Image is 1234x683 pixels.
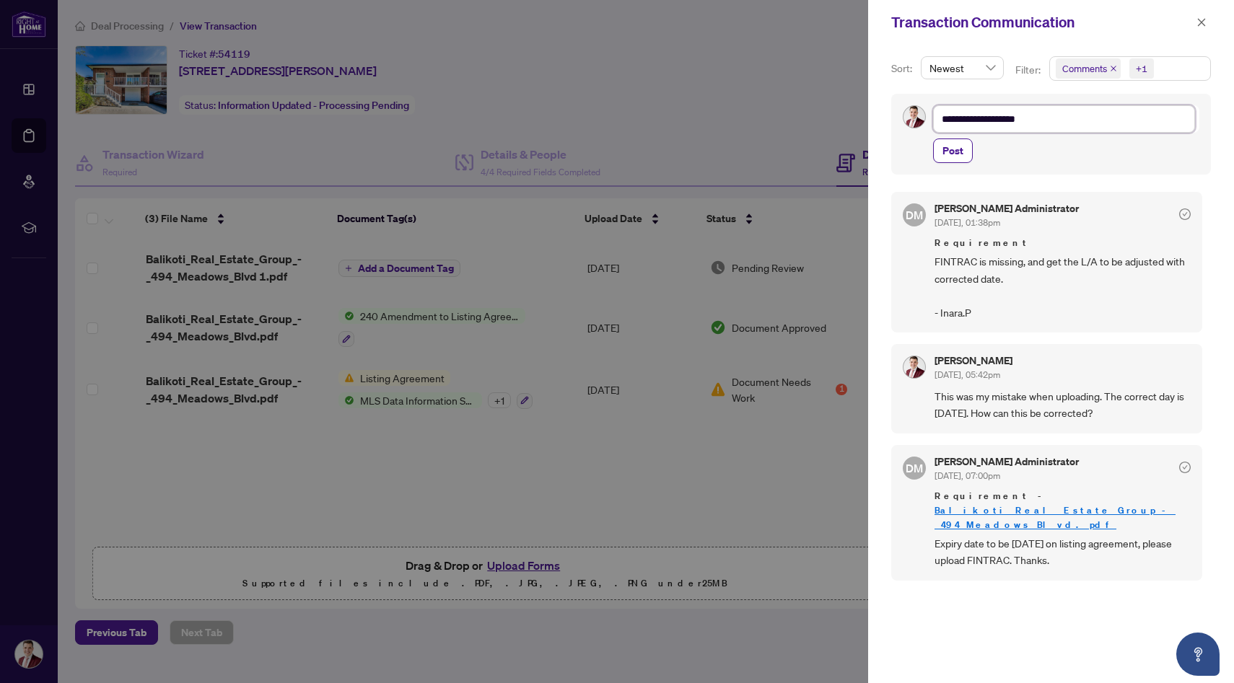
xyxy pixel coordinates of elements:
[935,203,1079,213] h5: [PERSON_NAME] Administrator
[1196,17,1207,27] span: close
[1179,462,1191,473] span: check-circle
[942,139,963,162] span: Post
[1056,58,1121,79] span: Comments
[935,217,1000,228] span: [DATE], 01:38pm
[906,206,923,224] span: DM
[935,535,1191,569] span: Expiry date to be [DATE] on listing agreement, please upload FINTRAC. Thanks.
[1062,61,1107,76] span: Comments
[929,57,995,79] span: Newest
[891,61,915,76] p: Sort:
[1179,208,1191,220] span: check-circle
[1110,65,1117,72] span: close
[935,369,1000,380] span: [DATE], 05:42pm
[891,12,1192,33] div: Transaction Communication
[935,388,1191,422] span: This was my mistake when uploading. The correct day is [DATE]. How can this be corrected?
[935,457,1079,467] h5: [PERSON_NAME] Administrator
[935,489,1191,532] span: Requirement -
[935,356,1012,366] h5: [PERSON_NAME]
[906,459,923,477] span: DM
[935,470,1000,481] span: [DATE], 07:00pm
[1015,62,1043,78] p: Filter:
[1176,633,1220,676] button: Open asap
[933,138,973,163] button: Post
[935,504,1176,531] a: Balikoti_Real_Estate_Group_-_494_Meadows_Blvd.pdf
[1136,61,1147,76] div: +1
[903,106,925,128] img: Profile Icon
[935,253,1191,321] span: FINTRAC is missing, and get the L/A to be adjusted with corrected date. - Inara.P
[903,356,925,378] img: Profile Icon
[935,236,1191,250] span: Requirement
